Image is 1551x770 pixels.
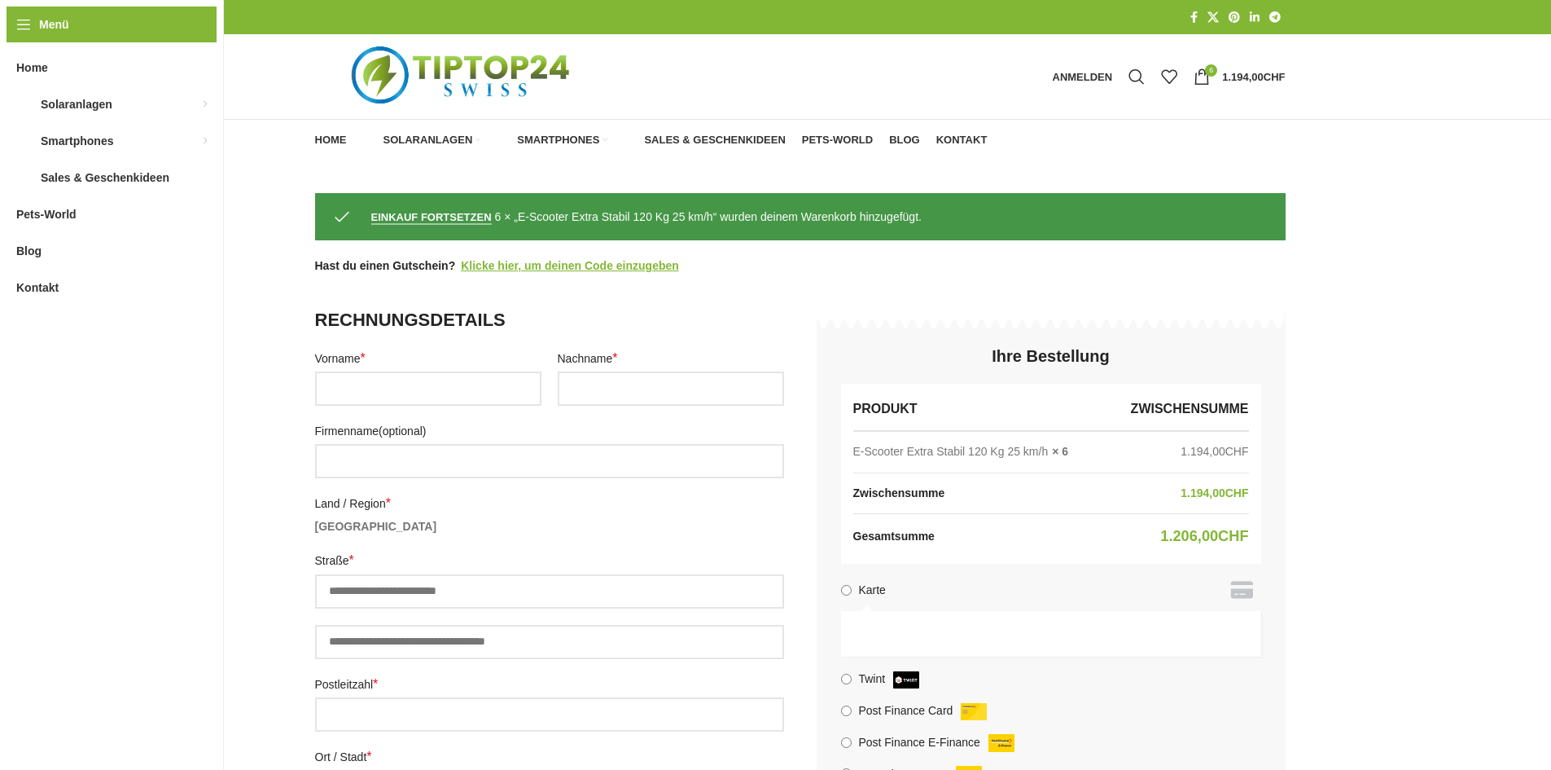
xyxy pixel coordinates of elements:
a: Smartphones [497,124,607,156]
img: Smartphones [497,133,511,147]
img: Solaranlagen [363,133,378,147]
span: 6 [1205,64,1217,77]
strong: × 6 [1052,444,1068,460]
a: Suche [1120,60,1153,93]
label: Post Finance E-Finance [858,736,1018,749]
a: Pets-World [802,124,873,156]
span: Blog [889,134,920,147]
span: CHF [1218,528,1248,544]
span: CHF [1225,486,1249,499]
div: Meine Wunschliste [1153,60,1185,93]
label: Nachname [558,350,784,367]
label: Land / Region [315,495,784,513]
span: (optional) [379,425,426,438]
th: Gesamtsumme [853,517,943,557]
a: Logo der Website [315,69,611,82]
h4: Ihre Bestellung [992,345,1109,367]
a: Solaranlagen [363,124,481,156]
img: Sales & Geschenkideen [624,133,638,147]
a: Facebook Social Link [1185,7,1203,29]
span: Sales & Geschenkideen [41,163,169,192]
div: Hauptnavigation [307,124,996,156]
label: Twint [858,672,923,685]
span: Menü [39,15,69,33]
th: Zwischensumme [1051,388,1249,430]
a: Home [315,124,347,156]
th: Produkt [853,388,1051,430]
a: Blog [889,124,920,156]
a: Telegram Social Link [1264,7,1286,29]
a: Einkauf fortsetzen [371,211,492,226]
img: post-finance-e-finance [988,734,1014,751]
label: Ort / Stadt [315,748,784,766]
span: Sales & Geschenkideen [644,134,785,147]
a: Gutscheincode eingeben [461,257,679,275]
a: Pinterest Social Link [1224,7,1245,29]
label: Postleitzahl [315,675,784,693]
span: Solaranlagen [383,134,473,147]
span: Home [315,134,347,147]
a: Anmelden [1045,60,1121,93]
label: Firmenname [315,422,784,440]
span: Home [16,53,48,82]
label: Post Finance Card [858,704,991,717]
span: Pets-World [802,134,873,147]
bdi: 1.194,00 [1181,486,1248,499]
span: Smartphones [41,126,113,156]
span: CHF [1264,71,1286,83]
span: CHF [1225,445,1249,458]
bdi: 1.194,00 [1222,71,1285,83]
span: E-Scooter Extra Stabil 120 Kg 25 km/h [853,444,1049,460]
span: Smartphones [517,134,599,147]
label: Karte [858,583,885,596]
strong: [GEOGRAPHIC_DATA] [315,520,437,533]
img: post-finance-card [961,703,987,720]
a: Kontakt [936,124,988,156]
img: Sales & Geschenkideen [16,169,33,186]
th: Zwischensumme [853,473,953,514]
a: 6 1.194,00CHF [1185,60,1293,93]
span: Kontakt [936,134,988,147]
span: Kontakt [16,273,59,302]
bdi: 1.206,00 [1160,528,1248,544]
bdi: 1.194,00 [1181,445,1248,458]
img: Karte [1226,580,1256,600]
img: Solaranlagen [16,96,33,112]
label: Vorname [315,350,541,367]
span: Solaranlagen [41,90,112,119]
img: Smartphones [16,133,33,149]
a: X Social Link [1203,7,1224,29]
h3: Rechnungsdetails [315,308,784,333]
a: LinkedIn Social Link [1245,7,1264,29]
div: 6 × „E-Scooter Extra Stabil 120 Kg 25 km/h“ wurden deinem Warenkorb hinzugefügt. [315,193,1286,240]
a: Sales & Geschenkideen [624,124,785,156]
span: Blog [16,236,42,266]
span: Anmelden [1053,72,1113,82]
div: Hast du einen Gutschein? [315,257,679,275]
label: Straße [315,552,784,570]
img: twint [893,671,919,689]
span: Pets-World [16,200,77,229]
